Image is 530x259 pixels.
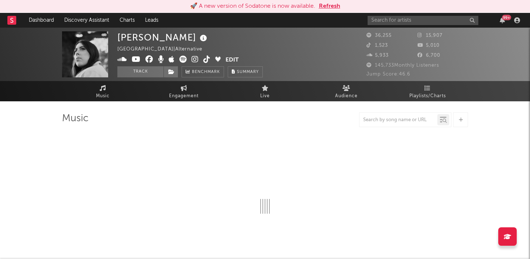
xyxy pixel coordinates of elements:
a: Playlists/Charts [387,81,468,101]
span: 5,933 [366,53,389,58]
span: Engagement [169,92,199,101]
span: 6,700 [417,53,440,58]
span: 1,523 [366,43,388,48]
button: 99+ [500,17,505,23]
a: Engagement [143,81,224,101]
span: 5,010 [417,43,440,48]
span: 15,907 [417,33,443,38]
div: [GEOGRAPHIC_DATA] | Alternative [117,45,211,54]
input: Search by song name or URL [359,117,437,123]
a: Music [62,81,143,101]
span: Playlists/Charts [409,92,446,101]
button: Refresh [319,2,340,11]
button: Edit [226,56,239,65]
a: Live [224,81,306,101]
span: 145,733 Monthly Listeners [366,63,439,68]
span: Summary [237,70,259,74]
a: Discovery Assistant [59,13,114,28]
a: Charts [114,13,140,28]
a: Audience [306,81,387,101]
div: [PERSON_NAME] [117,31,209,43]
span: Audience [335,92,358,101]
a: Benchmark [182,66,224,77]
button: Track [117,66,164,77]
div: 🚀 A new version of Sodatone is now available. [190,2,315,11]
span: Benchmark [192,68,220,77]
input: Search for artists [368,16,478,25]
span: Jump Score: 46.6 [366,72,410,77]
a: Leads [140,13,164,28]
div: 99 + [502,15,511,20]
span: 36,255 [366,33,392,38]
span: Music [96,92,110,101]
button: Summary [228,66,263,77]
a: Dashboard [24,13,59,28]
span: Live [260,92,270,101]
